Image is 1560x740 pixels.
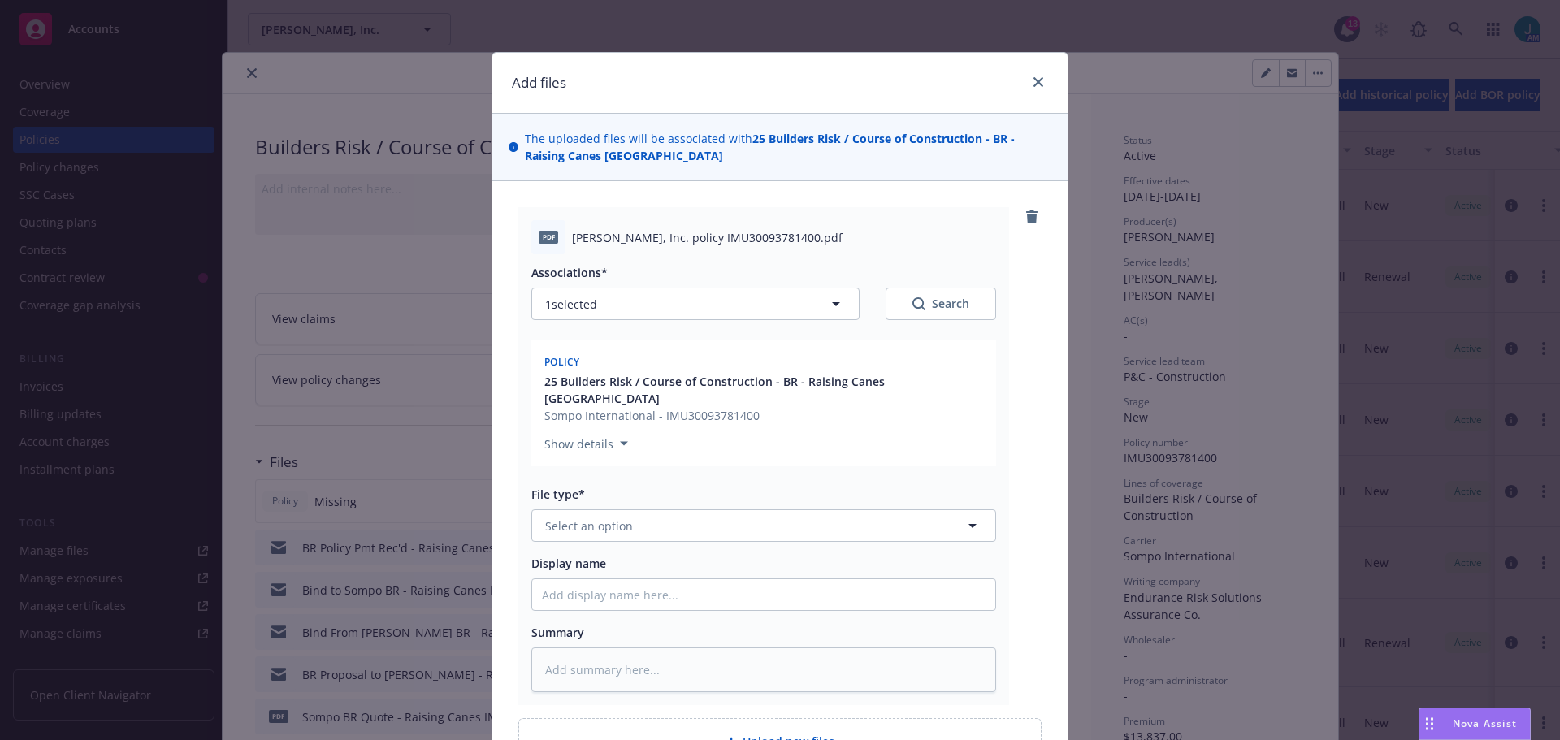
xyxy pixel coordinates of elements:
span: Nova Assist [1453,716,1517,730]
input: Add display name here... [532,579,995,610]
span: Select an option [545,517,633,534]
span: Summary [531,625,584,640]
span: Display name [531,556,606,571]
span: File type* [531,487,585,502]
div: Drag to move [1419,708,1440,739]
button: Select an option [531,509,996,542]
button: Nova Assist [1419,708,1531,740]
